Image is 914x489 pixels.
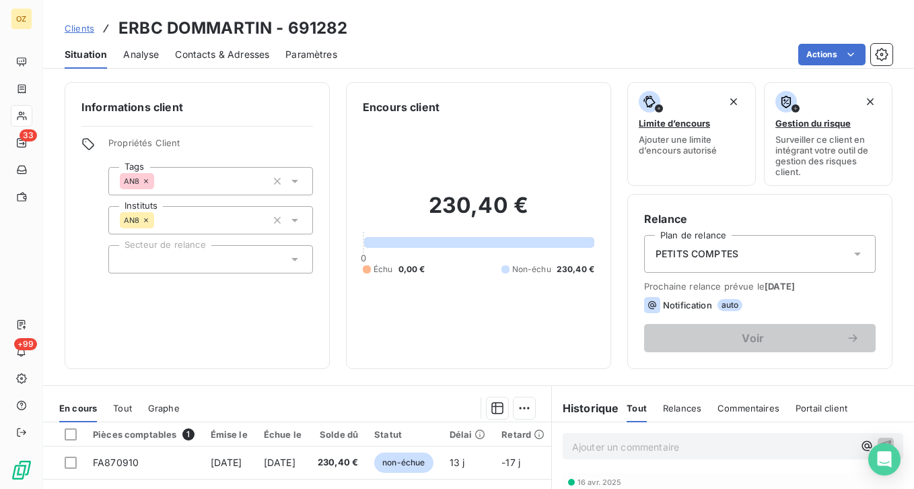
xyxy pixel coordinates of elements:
[764,82,892,186] button: Gestion du risqueSurveiller ce client en intégrant votre outil de gestion des risques client.
[65,23,94,34] span: Clients
[93,457,139,468] span: FA870910
[398,263,425,275] span: 0,00 €
[552,400,619,416] h6: Historique
[501,429,544,440] div: Retard
[20,129,37,141] span: 33
[65,22,94,35] a: Clients
[775,134,881,177] span: Surveiller ce client en intégrant votre outil de gestion des risques client.
[182,428,195,441] span: 1
[374,429,433,440] div: Statut
[644,324,876,352] button: Voir
[124,177,139,185] span: AN8
[374,453,433,473] span: non-échue
[264,457,295,468] span: [DATE]
[639,134,744,156] span: Ajouter une limite d’encours autorisé
[868,443,901,476] div: Open Intercom Messenger
[154,214,165,226] input: Ajouter une valeur
[175,48,269,61] span: Contacts & Adresses
[363,99,440,115] h6: Encours client
[264,429,302,440] div: Échue le
[501,457,520,468] span: -17 j
[450,429,486,440] div: Délai
[211,429,248,440] div: Émise le
[59,403,97,414] span: En cours
[363,192,594,232] h2: 230,40 €
[148,403,180,414] span: Graphe
[796,403,847,414] span: Portail client
[717,299,743,311] span: auto
[644,281,876,292] span: Prochaine relance prévue le
[627,403,647,414] span: Tout
[627,82,756,186] button: Limite d’encoursAjouter une limite d’encours autorisé
[11,8,32,30] div: OZ
[81,99,313,115] h6: Informations client
[639,118,710,129] span: Limite d’encours
[14,338,37,350] span: +99
[798,44,866,65] button: Actions
[11,459,32,481] img: Logo LeanPay
[374,263,393,275] span: Échu
[108,137,313,156] span: Propriétés Client
[154,175,165,187] input: Ajouter une valeur
[775,118,851,129] span: Gestion du risque
[663,300,712,311] span: Notification
[765,281,795,292] span: [DATE]
[118,16,347,40] h3: ERBC DOMMARTIN - 691282
[123,48,159,61] span: Analyse
[512,263,551,275] span: Non-échu
[557,263,594,275] span: 230,40 €
[577,478,622,486] span: 16 avr. 2025
[663,403,701,414] span: Relances
[318,429,358,440] div: Solde dû
[211,457,242,468] span: [DATE]
[285,48,337,61] span: Paramètres
[93,428,195,441] div: Pièces comptables
[124,216,139,224] span: AN8
[65,48,107,61] span: Situation
[450,457,465,468] span: 13 j
[717,403,779,414] span: Commentaires
[318,456,358,469] span: 230,40 €
[361,253,366,263] span: 0
[120,253,131,265] input: Ajouter une valeur
[656,247,738,261] span: PETITS COMPTES
[644,211,876,227] h6: Relance
[113,403,132,414] span: Tout
[660,333,846,344] span: Voir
